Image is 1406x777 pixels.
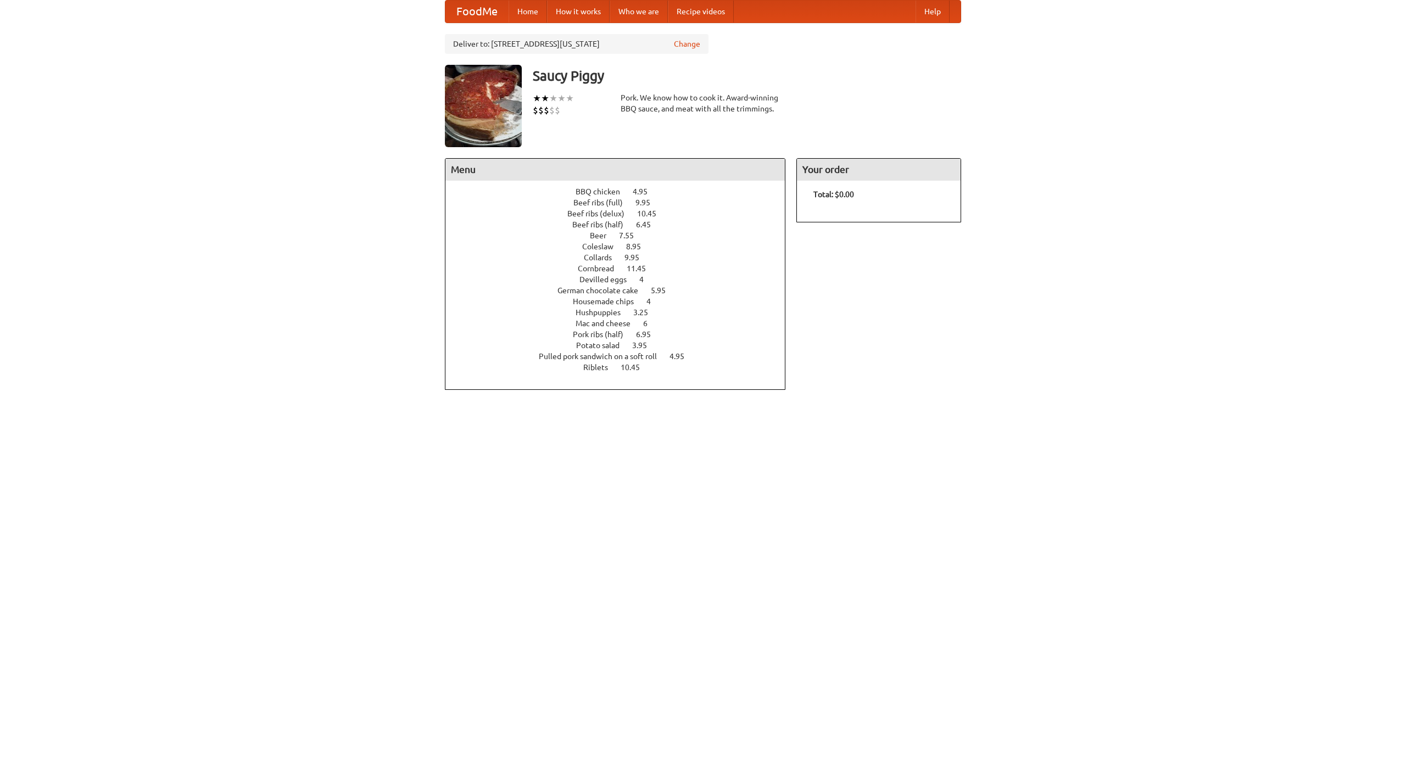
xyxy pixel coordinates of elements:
a: Help [916,1,950,23]
span: Hushpuppies [576,308,632,317]
a: Beef ribs (full) 9.95 [573,198,671,207]
img: angular.jpg [445,65,522,147]
li: $ [549,104,555,116]
li: $ [533,104,538,116]
span: 3.25 [633,308,659,317]
span: 6.45 [636,220,662,229]
span: Beer [590,231,617,240]
a: Beef ribs (delux) 10.45 [567,209,677,218]
a: Recipe videos [668,1,734,23]
span: German chocolate cake [557,286,649,295]
a: Devilled eggs 4 [579,275,664,284]
span: Beef ribs (half) [572,220,634,229]
span: 3.95 [632,341,658,350]
li: ★ [541,92,549,104]
span: Coleslaw [582,242,624,251]
span: 7.55 [619,231,645,240]
span: 4 [639,275,655,284]
span: BBQ chicken [576,187,631,196]
a: FoodMe [445,1,509,23]
li: ★ [549,92,557,104]
span: Collards [584,253,623,262]
b: Total: $0.00 [813,190,854,199]
span: 4.95 [669,352,695,361]
span: 6.95 [636,330,662,339]
span: Potato salad [576,341,631,350]
span: 11.45 [627,264,657,273]
a: How it works [547,1,610,23]
span: 6 [643,319,659,328]
div: Deliver to: [STREET_ADDRESS][US_STATE] [445,34,708,54]
h4: Menu [445,159,785,181]
span: Riblets [583,363,619,372]
a: Beef ribs (half) 6.45 [572,220,671,229]
span: Housemade chips [573,297,645,306]
span: Devilled eggs [579,275,638,284]
span: 9.95 [624,253,650,262]
a: Mac and cheese 6 [576,319,668,328]
a: Housemade chips 4 [573,297,671,306]
a: Riblets 10.45 [583,363,660,372]
li: $ [538,104,544,116]
span: 4 [646,297,662,306]
a: Potato salad 3.95 [576,341,667,350]
a: Pulled pork sandwich on a soft roll 4.95 [539,352,705,361]
a: BBQ chicken 4.95 [576,187,668,196]
a: Change [674,38,700,49]
a: Coleslaw 8.95 [582,242,661,251]
span: 5.95 [651,286,677,295]
span: 4.95 [633,187,659,196]
span: Pork ribs (half) [573,330,634,339]
span: 9.95 [635,198,661,207]
span: Cornbread [578,264,625,273]
a: German chocolate cake 5.95 [557,286,686,295]
h4: Your order [797,159,961,181]
a: Hushpuppies 3.25 [576,308,668,317]
a: Home [509,1,547,23]
a: Who we are [610,1,668,23]
span: 10.45 [621,363,651,372]
h3: Saucy Piggy [533,65,961,87]
li: ★ [557,92,566,104]
li: $ [555,104,560,116]
div: Pork. We know how to cook it. Award-winning BBQ sauce, and meat with all the trimmings. [621,92,785,114]
span: Beef ribs (full) [573,198,634,207]
span: Pulled pork sandwich on a soft roll [539,352,668,361]
a: Collards 9.95 [584,253,660,262]
a: Cornbread 11.45 [578,264,666,273]
a: Pork ribs (half) 6.95 [573,330,671,339]
span: Beef ribs (delux) [567,209,635,218]
span: Mac and cheese [576,319,641,328]
li: ★ [566,92,574,104]
a: Beer 7.55 [590,231,654,240]
li: ★ [533,92,541,104]
span: 8.95 [626,242,652,251]
span: 10.45 [637,209,667,218]
li: $ [544,104,549,116]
